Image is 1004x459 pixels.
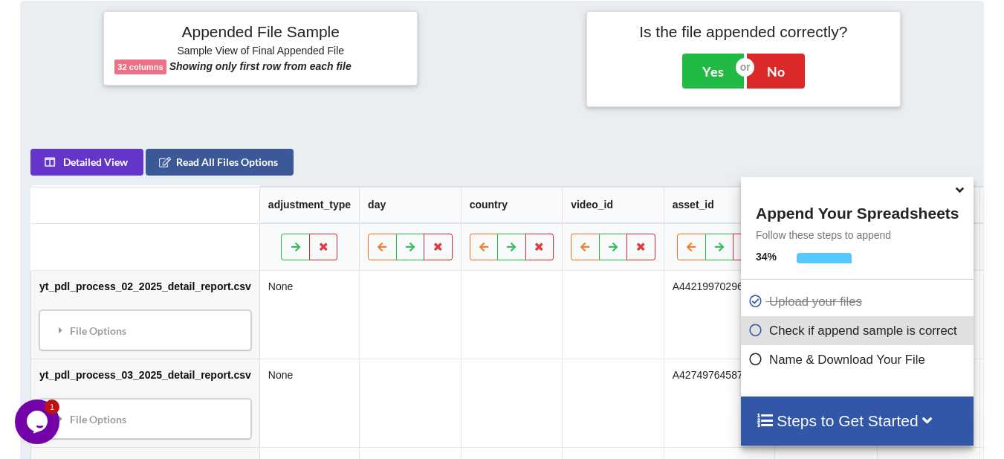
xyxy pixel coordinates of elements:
td: A442199702967508 [664,271,774,359]
th: adjustment_type [259,187,359,223]
td: A427497645878966 [664,359,774,447]
button: No [747,54,805,88]
td: yt_pdl_process_02_2025_detail_report.csv [31,271,259,359]
td: yt_pdl_process_03_2025_detail_report.csv [31,359,259,447]
h4: Is the file appended correctly? [597,22,890,41]
div: File Options [44,403,247,434]
button: Read All Files Options [146,149,294,176]
th: asset_id [664,187,774,223]
b: 34 % [756,251,777,263]
div: File Options [44,315,247,346]
h6: Sample View of Final Appended File [114,45,407,60]
h4: Appended File Sample [114,22,407,43]
th: day [359,187,461,223]
th: country [461,187,563,223]
th: video_id [562,187,664,223]
h4: Steps to Get Started [756,411,959,430]
p: Check if append sample is correct [748,321,970,340]
p: Follow these steps to append [741,228,974,243]
b: 32 columns [117,62,163,71]
td: None [259,359,359,447]
iframe: chat widget [15,399,62,444]
b: Showing only first row from each file [169,60,352,72]
h4: Append Your Spreadsheets [741,200,974,222]
td: None [259,271,359,359]
button: Detailed View [30,149,143,176]
p: Upload your files [748,292,970,311]
button: Yes [682,54,744,88]
p: Name & Download Your File [748,350,970,369]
